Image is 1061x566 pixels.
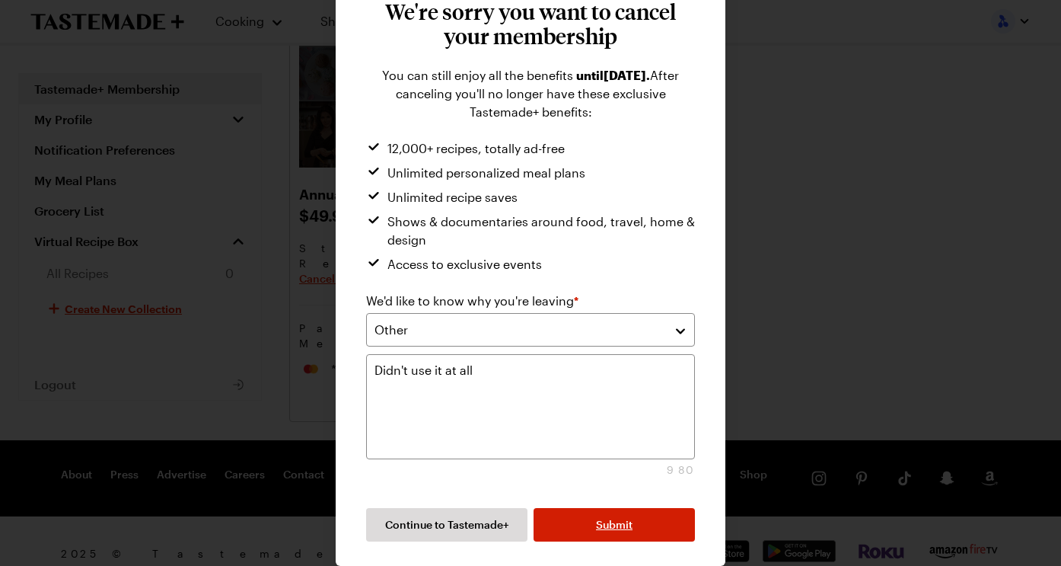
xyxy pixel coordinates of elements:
[596,517,632,532] span: Submit
[366,66,695,121] div: You can still enjoy all the benefits After canceling you'll no longer have these exclusive Tastem...
[385,517,509,532] span: Continue to Tastemade+
[534,508,695,542] button: Submit
[387,188,518,206] span: Unlimited recipe saves
[387,213,695,249] span: Shows & documentaries around food, travel, home & design
[366,354,695,459] textarea: Didn't use it at all
[366,462,695,478] div: 980
[387,164,585,182] span: Unlimited personalized meal plans
[576,68,650,82] span: until [DATE] .
[366,313,695,347] button: Other
[366,292,578,310] label: We'd like to know why you're leaving
[366,508,527,542] button: Continue to Tastemade+
[387,139,565,158] span: 12,000+ recipes, totally ad-free
[387,255,542,273] span: Access to exclusive events
[374,321,408,339] span: Other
